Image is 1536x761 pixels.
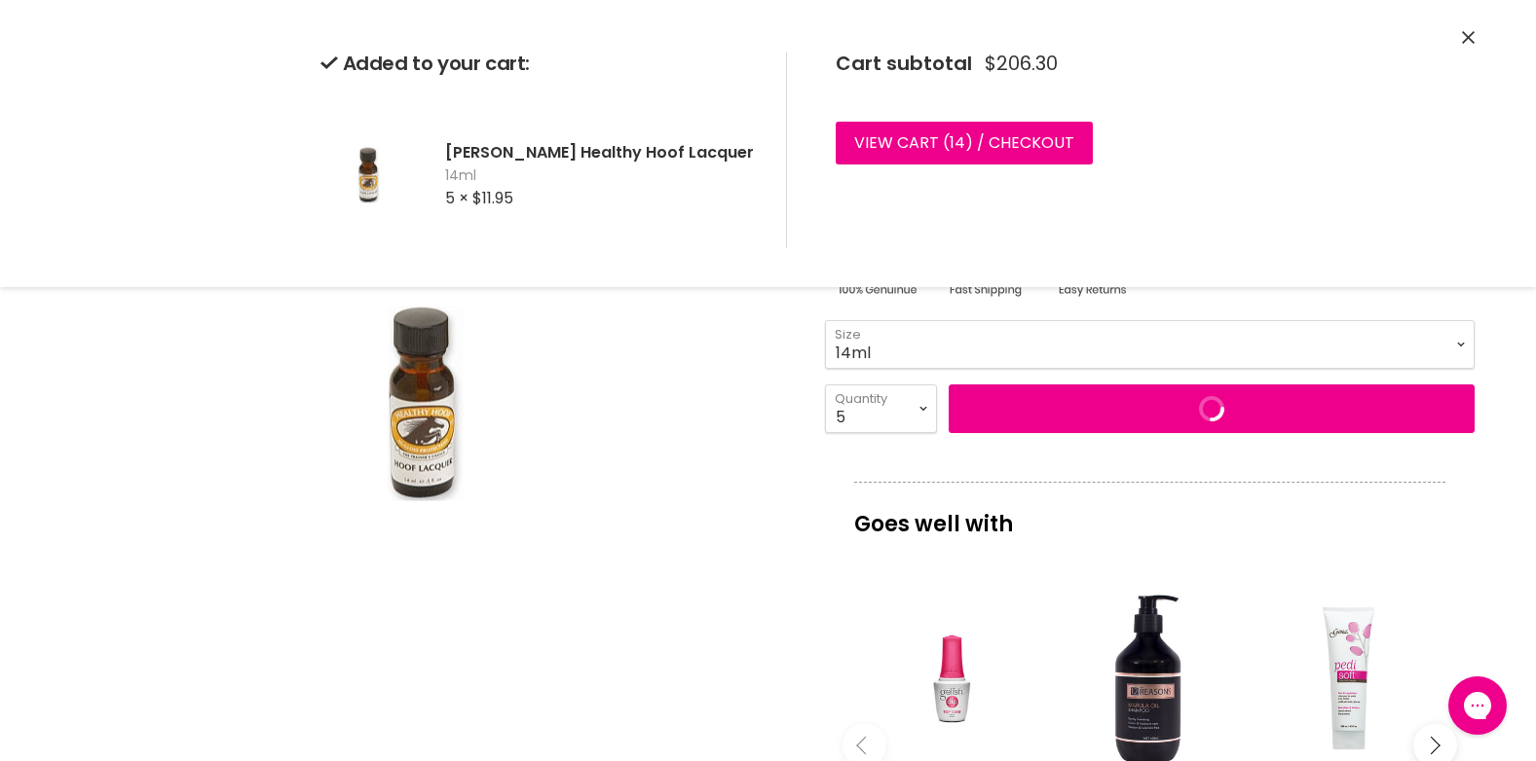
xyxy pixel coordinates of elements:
[836,122,1093,164] a: View cart (14) / Checkout
[825,384,937,433] select: Quantity
[854,482,1445,546] p: Goes well with
[445,142,755,163] h2: [PERSON_NAME] Healthy Hoof Lacquer
[320,102,418,249] img: Gena Healthy Hoof Lacquer
[985,53,1058,75] span: $206.30
[320,53,755,75] h2: Added to your cart:
[445,166,755,186] span: 14ml
[836,50,972,77] span: Cart subtotal
[255,147,596,660] img: Gena Healthy Hoof Lacquer
[1462,28,1475,49] button: Close
[472,187,513,209] span: $11.95
[445,187,468,209] span: 5 ×
[950,131,965,154] span: 14
[1439,670,1517,742] iframe: Gorgias live chat messenger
